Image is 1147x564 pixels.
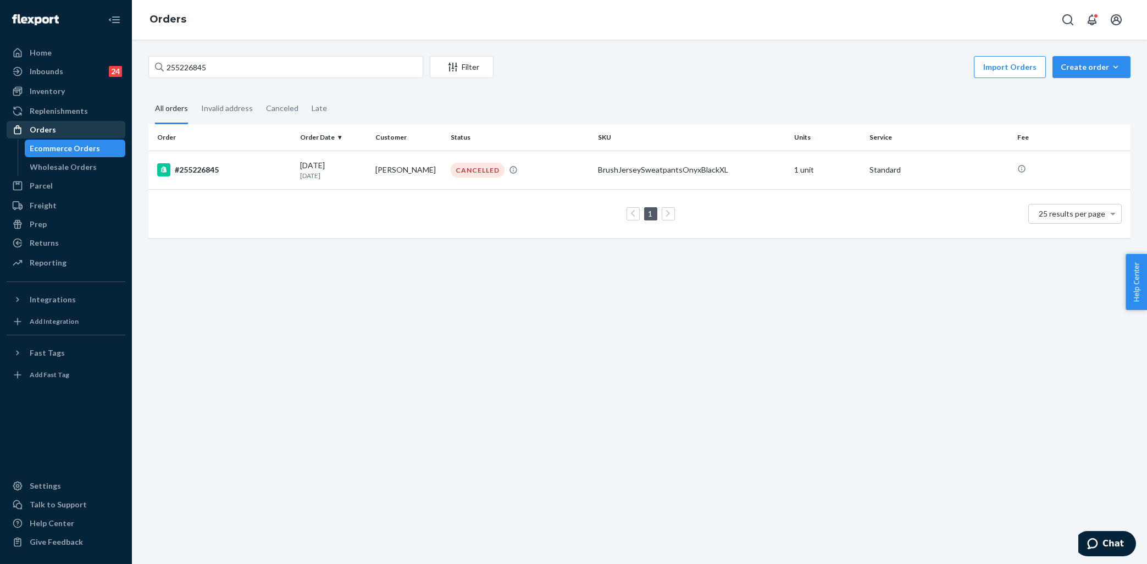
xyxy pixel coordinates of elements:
th: Order Date [296,124,371,151]
div: 24 [109,66,122,77]
div: Ecommerce Orders [30,143,101,154]
p: [DATE] [300,171,367,180]
div: Customer [375,132,442,142]
div: Parcel [30,180,53,191]
div: Help Center [30,518,74,529]
div: All orders [155,94,188,124]
div: Canceled [266,94,298,123]
div: [DATE] [300,160,367,180]
span: 25 results per page [1039,209,1106,218]
td: 1 unit [790,151,865,189]
button: Talk to Support [7,496,125,513]
div: Fast Tags [30,347,65,358]
p: Standard [870,164,1009,175]
div: Reporting [30,257,67,268]
a: Page 1 is your current page [646,209,655,218]
td: [PERSON_NAME] [371,151,446,189]
a: Add Fast Tag [7,366,125,384]
a: Help Center [7,515,125,532]
div: Create order [1061,62,1122,73]
button: Fast Tags [7,344,125,362]
div: Prep [30,219,47,230]
a: Settings [7,477,125,495]
div: CANCELLED [451,163,505,178]
a: Add Integration [7,313,125,330]
button: Open notifications [1081,9,1103,31]
div: Orders [30,124,56,135]
th: Service [866,124,1013,151]
div: Settings [30,480,61,491]
div: BrushJerseySweatpantsOnyxBlackXL [598,164,785,175]
th: Units [790,124,865,151]
a: Ecommerce Orders [25,140,126,157]
img: Flexport logo [12,14,59,25]
a: Wholesale Orders [25,158,126,176]
div: Inventory [30,86,65,97]
div: Freight [30,200,57,211]
iframe: Opens a widget where you can chat to one of our agents [1078,531,1136,559]
a: Replenishments [7,102,125,120]
button: Close Navigation [103,9,125,31]
div: #255226845 [157,163,291,176]
a: Inbounds24 [7,63,125,80]
th: Order [148,124,296,151]
div: Integrations [30,294,76,305]
button: Integrations [7,291,125,308]
button: Open account menu [1105,9,1127,31]
a: Prep [7,215,125,233]
button: Create order [1052,56,1131,78]
div: Add Fast Tag [30,370,69,379]
div: Replenishments [30,106,88,117]
div: Give Feedback [30,537,83,548]
div: Inbounds [30,66,63,77]
button: Help Center [1126,254,1147,310]
ol: breadcrumbs [141,4,195,36]
button: Filter [430,56,494,78]
button: Import Orders [974,56,1046,78]
div: Filter [430,62,493,73]
div: Talk to Support [30,499,87,510]
th: Status [446,124,594,151]
a: Freight [7,197,125,214]
button: Open Search Box [1057,9,1079,31]
div: Wholesale Orders [30,162,97,173]
th: Fee [1013,124,1131,151]
a: Home [7,44,125,62]
button: Give Feedback [7,533,125,551]
a: Orders [149,13,186,25]
a: Parcel [7,177,125,195]
input: Search orders [148,56,423,78]
div: Add Integration [30,317,79,326]
a: Orders [7,121,125,139]
a: Reporting [7,254,125,272]
div: Invalid address [201,94,253,123]
a: Returns [7,234,125,252]
th: SKU [594,124,790,151]
div: Home [30,47,52,58]
a: Inventory [7,82,125,100]
div: Late [312,94,327,123]
div: Returns [30,237,59,248]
